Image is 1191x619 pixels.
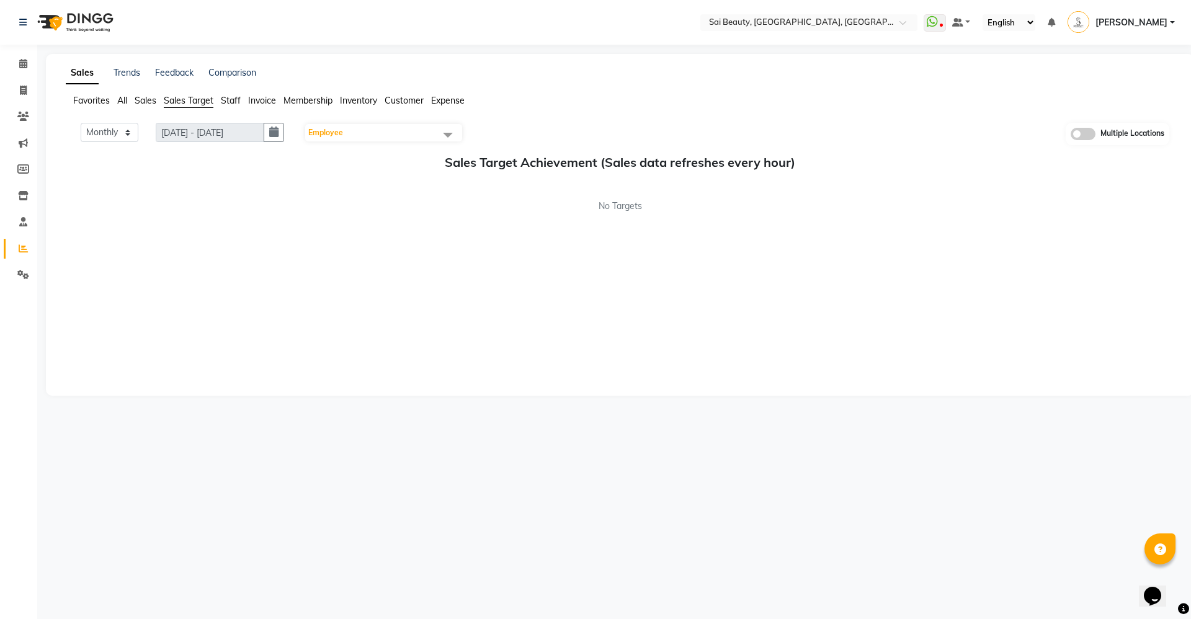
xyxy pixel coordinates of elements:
[135,95,156,106] span: Sales
[221,95,241,106] span: Staff
[156,123,264,142] input: DD/MM/YYYY-DD/MM/YYYY
[114,67,140,78] a: Trends
[340,95,377,106] span: Inventory
[117,95,127,106] span: All
[76,155,1164,170] h5: Sales Target Achievement (Sales data refreshes every hour)
[66,62,99,84] a: Sales
[283,95,332,106] span: Membership
[431,95,465,106] span: Expense
[385,95,424,106] span: Customer
[164,95,213,106] span: Sales Target
[1068,11,1089,33] img: Srijana
[208,67,256,78] a: Comparison
[32,5,117,40] img: logo
[308,128,343,137] span: Employee
[1100,128,1164,140] span: Multiple Locations
[599,200,642,213] span: No Targets
[1139,569,1179,607] iframe: chat widget
[73,95,110,106] span: Favorites
[248,95,276,106] span: Invoice
[1095,16,1167,29] span: [PERSON_NAME]
[155,67,194,78] a: Feedback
